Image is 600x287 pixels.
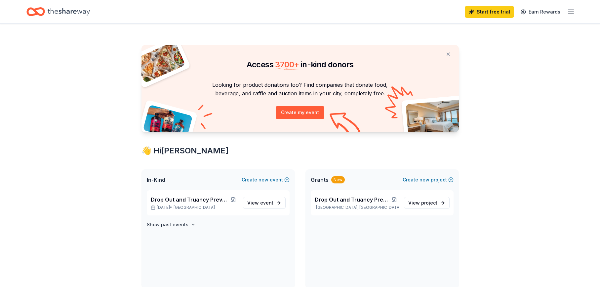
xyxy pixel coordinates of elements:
button: Create my event [276,106,324,119]
p: [DATE] • [151,205,238,210]
span: Access in-kind donors [247,60,354,69]
p: [GEOGRAPHIC_DATA], [GEOGRAPHIC_DATA] [315,205,399,210]
button: Createnewevent [242,176,290,184]
img: Pizza [134,41,185,83]
a: View project [404,197,450,209]
a: Earn Rewards [517,6,564,18]
h4: Show past events [147,221,188,229]
div: New [331,176,345,183]
button: Createnewproject [403,176,454,184]
img: Curvy arrow [330,112,363,137]
span: In-Kind [147,176,165,184]
a: View event [243,197,286,209]
span: [GEOGRAPHIC_DATA] [174,205,215,210]
a: Start free trial [465,6,514,18]
button: Show past events [147,221,196,229]
span: View [247,199,273,207]
span: Drop Out and Truancy Prevention Programming [151,196,229,204]
span: Grants [311,176,329,184]
span: event [260,200,273,206]
span: project [421,200,437,206]
span: View [408,199,437,207]
p: Looking for product donations too? Find companies that donate food, beverage, and raffle and auct... [149,80,451,98]
span: Drop Out and Truancy Prevention Programming [315,196,391,204]
a: Home [26,4,90,19]
div: 👋 Hi [PERSON_NAME] [141,145,459,156]
span: new [420,176,429,184]
span: 3700 + [275,60,299,69]
span: new [259,176,268,184]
